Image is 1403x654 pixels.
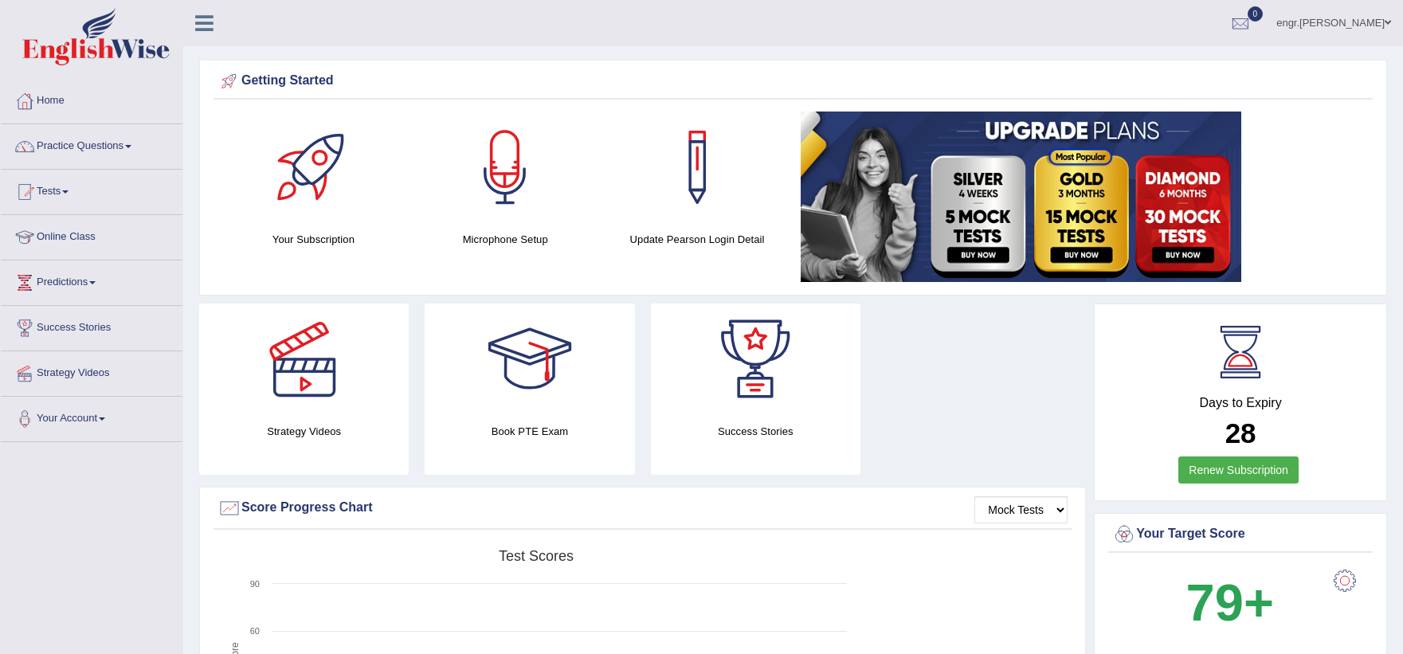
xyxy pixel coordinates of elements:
div: Your Target Score [1112,523,1369,546]
h4: Update Pearson Login Detail [609,231,786,248]
h4: Days to Expiry [1112,396,1369,410]
a: Home [1,79,182,119]
img: small5.jpg [801,112,1241,282]
a: Renew Subscription [1178,456,1299,484]
h4: Your Subscription [225,231,402,248]
h4: Success Stories [651,423,860,440]
b: 28 [1225,417,1256,448]
div: Score Progress Chart [218,496,1068,520]
a: Online Class [1,215,182,255]
span: 0 [1248,6,1264,22]
a: Strategy Videos [1,351,182,391]
div: Getting Started [218,69,1369,93]
a: Success Stories [1,306,182,346]
a: Tests [1,170,182,210]
b: 79+ [1186,574,1274,632]
text: 60 [250,626,260,636]
text: 90 [250,579,260,589]
a: Your Account [1,397,182,437]
h4: Strategy Videos [199,423,409,440]
h4: Book PTE Exam [425,423,634,440]
a: Predictions [1,260,182,300]
a: Practice Questions [1,124,182,164]
tspan: Test scores [499,548,574,564]
h4: Microphone Setup [417,231,594,248]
